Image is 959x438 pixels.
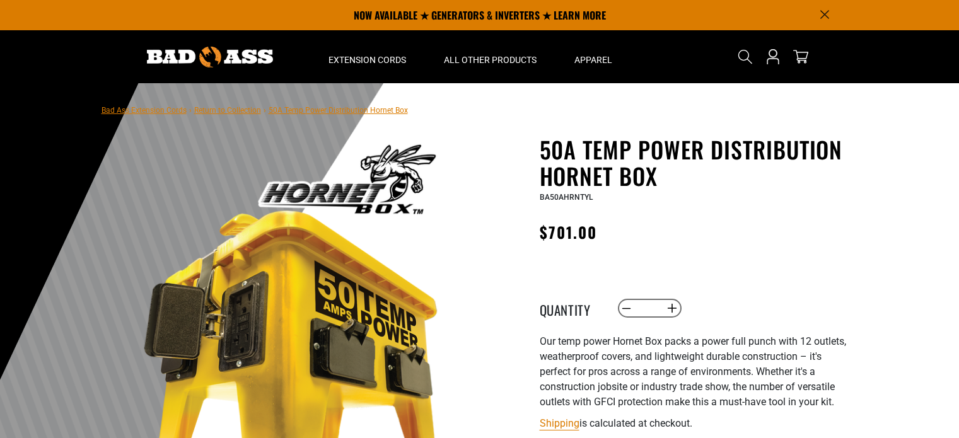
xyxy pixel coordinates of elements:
[189,106,192,115] span: ›
[735,47,755,67] summary: Search
[102,106,187,115] a: Bad Ass Extension Cords
[444,54,537,66] span: All Other Products
[540,136,849,189] h1: 50A Temp Power Distribution Hornet Box
[194,106,261,115] a: Return to Collection
[555,30,631,83] summary: Apparel
[540,417,579,429] a: Shipping
[574,54,612,66] span: Apparel
[102,102,408,117] nav: breadcrumbs
[328,54,406,66] span: Extension Cords
[540,193,593,202] span: BA50AHRNTYL
[147,47,273,67] img: Bad Ass Extension Cords
[540,335,846,408] span: Our temp power Hornet Box packs a power full punch with 12 outlets, weatherproof covers, and ligh...
[540,415,849,432] div: is calculated at checkout.
[425,30,555,83] summary: All Other Products
[310,30,425,83] summary: Extension Cords
[540,221,598,243] span: $701.00
[540,300,603,316] label: Quantity
[264,106,266,115] span: ›
[269,106,408,115] span: 50A Temp Power Distribution Hornet Box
